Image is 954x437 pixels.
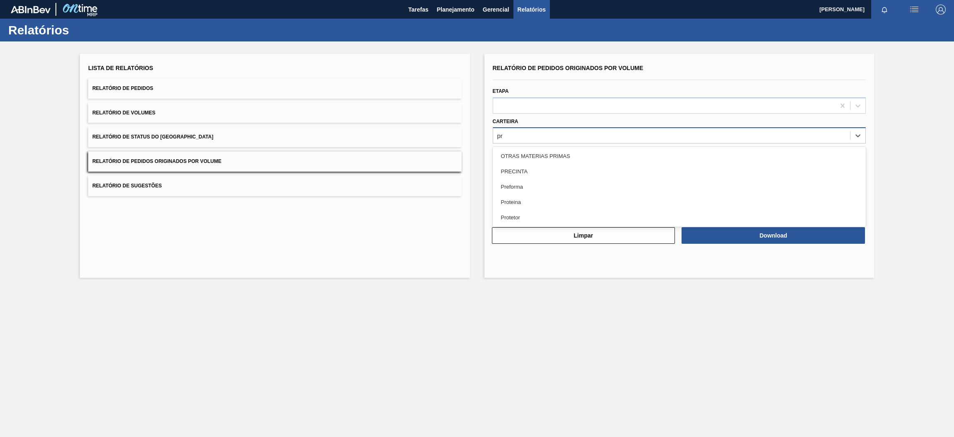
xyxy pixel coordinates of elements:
span: Tarefas [408,5,429,15]
h1: Relatórios [8,25,155,35]
img: userActions [909,5,919,15]
div: Proteina [493,194,866,210]
label: Etapa [493,88,509,94]
div: OTRAS MATERIAS PRIMAS [493,148,866,164]
div: Preforma [493,179,866,194]
img: Logout [936,5,946,15]
span: Gerencial [483,5,509,15]
span: Relatório de Sugestões [92,183,162,189]
span: Planejamento [437,5,475,15]
button: Notificações [871,4,898,15]
button: Relatório de Volumes [88,103,462,123]
button: Limpar [492,227,675,244]
span: Lista de Relatórios [88,65,153,71]
label: Carteira [493,119,518,124]
button: Download [682,227,865,244]
span: Relatório de Status do [GEOGRAPHIC_DATA] [92,134,213,140]
span: Relatórios [518,5,546,15]
span: Relatório de Pedidos [92,85,153,91]
button: Relatório de Sugestões [88,176,462,196]
span: Relatório de Volumes [92,110,155,116]
span: Relatório de Pedidos Originados por Volume [493,65,643,71]
button: Relatório de Status do [GEOGRAPHIC_DATA] [88,127,462,147]
img: TNhmsLtSVTkK8tSr43FrP2fwEKptu5GPRR3wAAAABJRU5ErkJggg== [11,6,51,13]
button: Relatório de Pedidos [88,78,462,99]
span: Relatório de Pedidos Originados por Volume [92,158,222,164]
div: PRECINTA [493,164,866,179]
div: Protetor [493,210,866,225]
button: Relatório de Pedidos Originados por Volume [88,151,462,172]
